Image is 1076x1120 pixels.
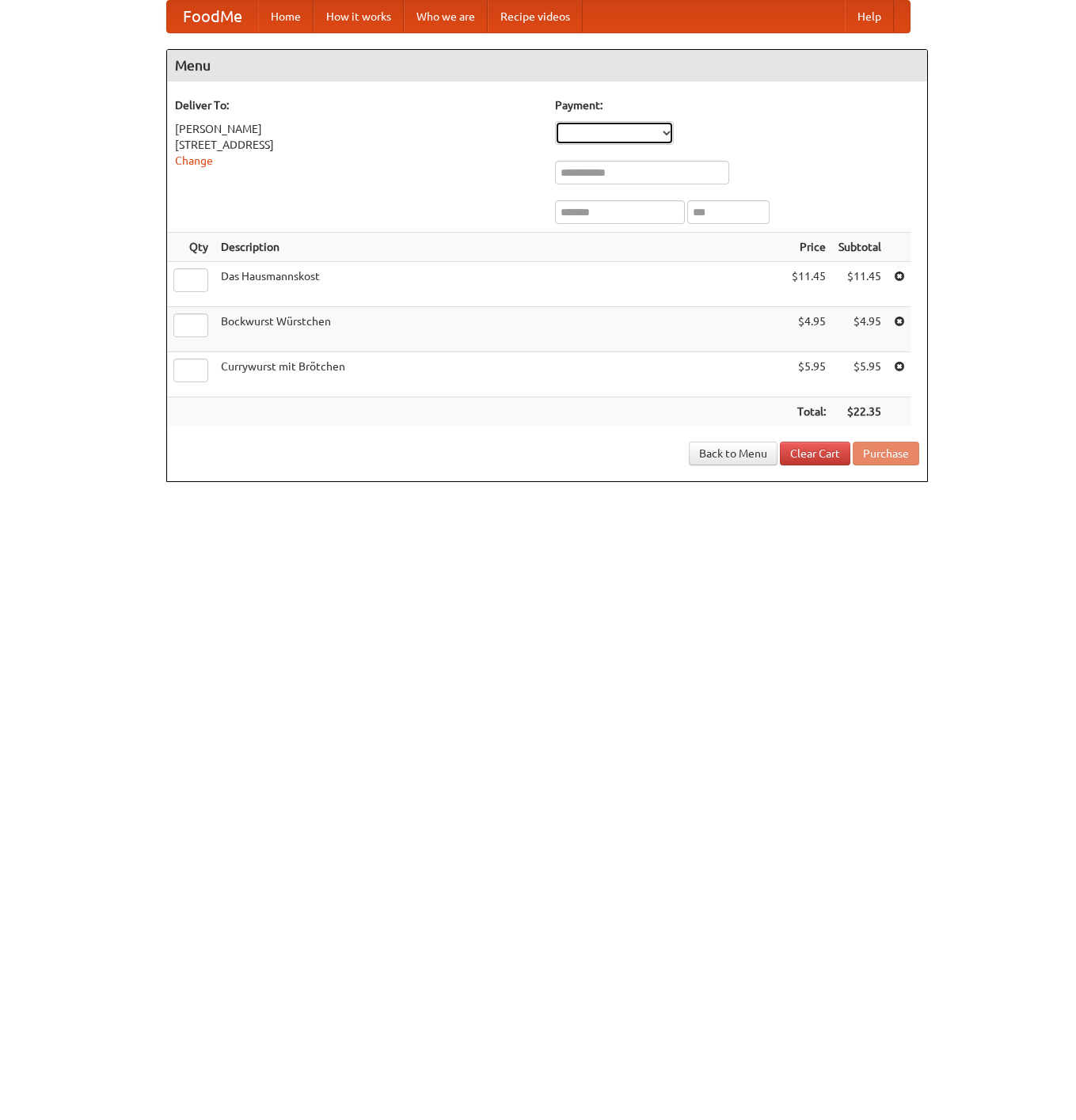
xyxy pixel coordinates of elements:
[175,137,539,153] div: [STREET_ADDRESS]
[689,442,778,465] a: Back to Menu
[215,262,785,307] td: Das Hausmannskost
[832,262,888,307] td: $11.45
[258,1,314,32] a: Home
[175,154,213,167] a: Change
[785,233,832,262] th: Price
[832,307,888,352] td: $4.95
[785,307,832,352] td: $4.95
[832,352,888,397] td: $5.95
[845,1,894,32] a: Help
[404,1,488,32] a: Who we are
[314,1,404,32] a: How it works
[167,233,215,262] th: Qty
[175,121,539,137] div: [PERSON_NAME]
[780,442,850,465] a: Clear Cart
[555,97,919,113] h5: Payment:
[167,1,258,32] a: FoodMe
[167,50,927,82] h4: Menu
[832,397,888,427] th: $22.35
[215,233,785,262] th: Description
[488,1,583,32] a: Recipe videos
[215,352,785,397] td: Currywurst mit Brötchen
[785,262,832,307] td: $11.45
[175,97,539,113] h5: Deliver To:
[215,307,785,352] td: Bockwurst Würstchen
[785,397,832,427] th: Total:
[785,352,832,397] td: $5.95
[832,233,888,262] th: Subtotal
[853,442,919,465] button: Purchase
